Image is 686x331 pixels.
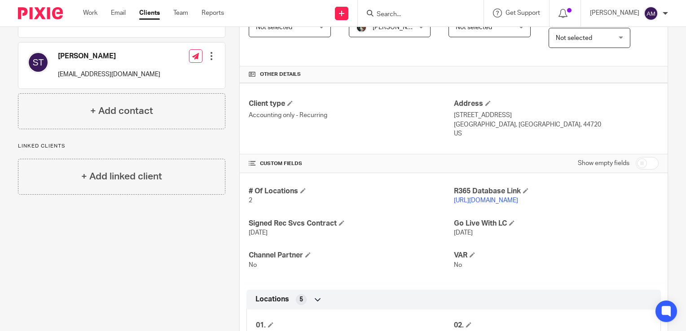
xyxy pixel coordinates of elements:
h4: 01. [256,321,453,330]
p: US [454,129,659,138]
p: Linked clients [18,143,225,150]
span: No [249,262,257,268]
p: [STREET_ADDRESS] [454,111,659,120]
span: [DATE] [249,230,268,236]
a: [URL][DOMAIN_NAME] [454,197,518,204]
a: Clients [139,9,160,17]
span: Not selected [556,35,592,41]
h4: + Add contact [90,104,153,118]
a: Work [83,9,97,17]
span: [DATE] [454,230,473,236]
input: Search [376,11,457,19]
h4: [PERSON_NAME] [58,52,160,61]
h4: VAR [454,251,659,260]
label: Show empty fields [578,159,629,168]
img: svg%3E [644,6,658,21]
h4: R365 Database Link [454,187,659,196]
h4: CUSTOM FIELDS [249,160,453,167]
h4: 02. [454,321,651,330]
span: [PERSON_NAME] [373,24,422,30]
span: Get Support [506,10,540,16]
h4: Address [454,99,659,109]
img: Pixie [18,7,63,19]
span: Not selected [256,24,292,30]
p: [PERSON_NAME] [590,9,639,17]
span: 5 [299,295,303,304]
span: 2 [249,197,252,204]
img: svg%3E [27,52,49,73]
a: Team [173,9,188,17]
h4: Channel Partner [249,251,453,260]
h4: Go Live With LC [454,219,659,228]
span: No [454,262,462,268]
p: Accounting only - Recurring [249,111,453,120]
span: Not selected [456,24,492,30]
h4: Signed Rec Svcs Contract [249,219,453,228]
a: Reports [202,9,224,17]
h4: Client type [249,99,453,109]
span: Locations [255,295,289,304]
p: [GEOGRAPHIC_DATA], [GEOGRAPHIC_DATA], 44720 [454,120,659,129]
h4: + Add linked client [81,170,162,183]
a: Email [111,9,126,17]
img: Profile%20picture%20JUS.JPG [356,22,367,33]
p: [EMAIL_ADDRESS][DOMAIN_NAME] [58,70,160,79]
h4: # Of Locations [249,187,453,196]
span: Other details [260,71,301,78]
